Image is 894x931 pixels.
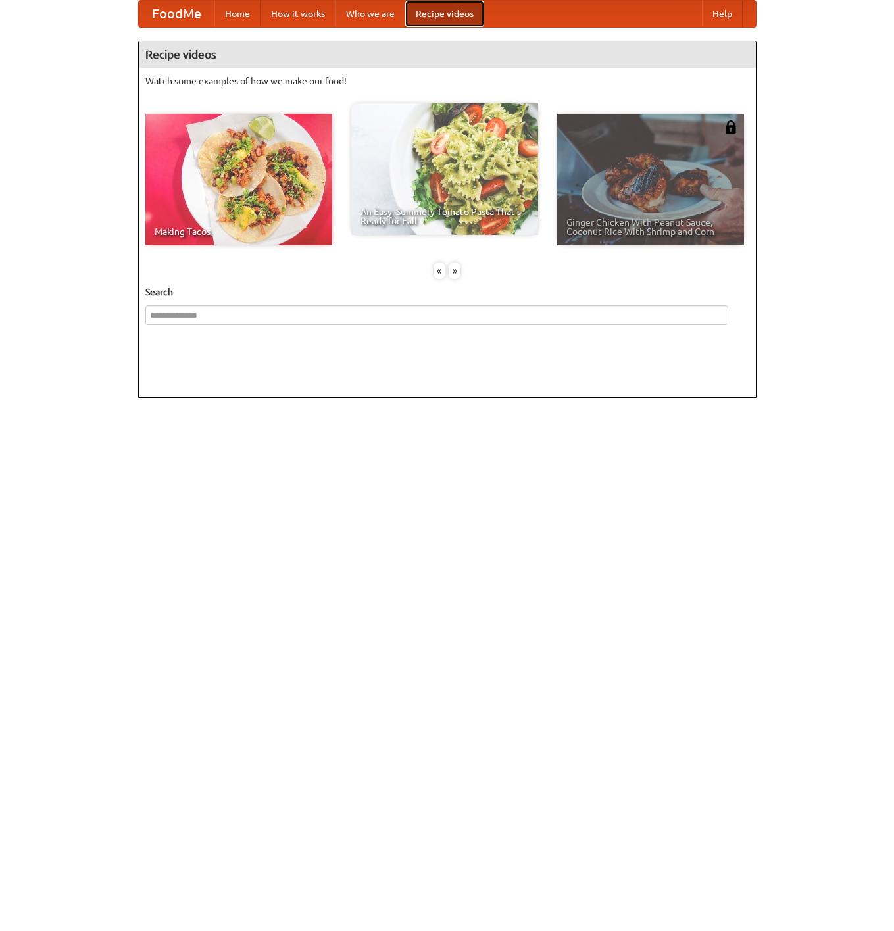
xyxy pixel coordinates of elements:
h5: Search [145,286,749,299]
a: Home [214,1,261,27]
a: Recipe videos [405,1,484,27]
div: « [434,263,445,279]
a: An Easy, Summery Tomato Pasta That's Ready for Fall [351,103,538,235]
span: An Easy, Summery Tomato Pasta That's Ready for Fall [360,207,529,226]
a: FoodMe [139,1,214,27]
span: Making Tacos [155,227,323,236]
p: Watch some examples of how we make our food! [145,74,749,88]
div: » [449,263,460,279]
h4: Recipe videos [139,41,756,68]
a: Help [702,1,743,27]
a: Who we are [335,1,405,27]
a: Making Tacos [145,114,332,245]
img: 483408.png [724,120,737,134]
a: How it works [261,1,335,27]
